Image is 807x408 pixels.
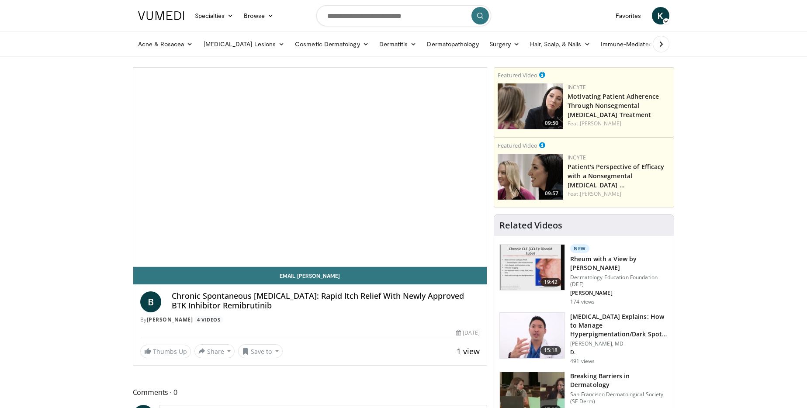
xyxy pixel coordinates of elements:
a: Incyte [568,154,586,161]
a: 4 Videos [194,316,223,324]
img: 2c48d197-61e9-423b-8908-6c4d7e1deb64.png.150x105_q85_crop-smart_upscale.jpg [498,154,563,200]
a: [MEDICAL_DATA] Lesions [198,35,290,53]
span: 1 view [457,346,480,356]
p: Dermatology Education Foundation (DEF) [570,274,668,288]
a: Browse [239,7,279,24]
span: 09:50 [542,119,561,127]
span: 19:42 [540,278,561,287]
span: Comments 0 [133,387,488,398]
a: B [140,291,161,312]
a: [PERSON_NAME] [580,120,621,127]
img: 39505ded-af48-40a4-bb84-dee7792dcfd5.png.150x105_q85_crop-smart_upscale.jpg [498,83,563,129]
h3: Rheum with a View by [PERSON_NAME] [570,255,668,272]
button: Share [194,344,235,358]
a: Patient's Perspective of Efficacy with a Nonsegmental [MEDICAL_DATA] … [568,163,664,189]
span: 09:57 [542,190,561,197]
input: Search topics, interventions [316,5,491,26]
a: Dermatopathology [422,35,484,53]
img: VuMedi Logo [138,11,184,20]
a: Cosmetic Dermatology [290,35,374,53]
p: New [570,244,589,253]
video-js: Video Player [133,68,487,267]
a: Email [PERSON_NAME] [133,267,487,284]
a: 15:18 [MEDICAL_DATA] Explains: How to Manage Hyperpigmentation/Dark Spots o… [PERSON_NAME], MD D.... [499,312,668,365]
h3: Breaking Barriers in Dermatology [570,372,668,389]
a: Specialties [190,7,239,24]
p: [PERSON_NAME], MD [570,340,668,347]
img: e1503c37-a13a-4aad-9ea8-1e9b5ff728e6.150x105_q85_crop-smart_upscale.jpg [500,313,565,358]
button: Save to [238,344,283,358]
img: 15b49de1-14e0-4398-a509-d8f4bc066e5c.150x105_q85_crop-smart_upscale.jpg [500,245,565,290]
a: 19:42 New Rheum with a View by [PERSON_NAME] Dermatology Education Foundation (DEF) [PERSON_NAME]... [499,244,668,305]
a: 09:57 [498,154,563,200]
div: [DATE] [456,329,480,337]
a: K [652,7,669,24]
small: Featured Video [498,71,537,79]
a: [PERSON_NAME] [580,190,621,197]
p: San Francisco Dermatological Society (SF Derm) [570,391,668,405]
div: Feat. [568,190,670,198]
a: Acne & Rosacea [133,35,198,53]
div: Feat. [568,120,670,128]
a: Immune-Mediated [596,35,666,53]
h4: Related Videos [499,220,562,231]
a: Dermatitis [374,35,422,53]
a: Incyte [568,83,586,91]
p: 491 views [570,358,595,365]
a: Thumbs Up [140,345,191,358]
a: [PERSON_NAME] [147,316,193,323]
p: 174 views [570,298,595,305]
a: Hair, Scalp, & Nails [525,35,595,53]
small: Featured Video [498,142,537,149]
h4: Chronic Spontaneous [MEDICAL_DATA]: Rapid Itch Relief With Newly Approved BTK Inhibitor Remibrutinib [172,291,480,310]
p: [PERSON_NAME] [570,290,668,297]
a: 09:50 [498,83,563,129]
a: Motivating Patient Adherence Through Nonsegmental [MEDICAL_DATA] Treatment [568,92,659,119]
span: 15:18 [540,346,561,355]
h3: [MEDICAL_DATA] Explains: How to Manage Hyperpigmentation/Dark Spots o… [570,312,668,339]
p: D. [570,349,668,356]
a: Favorites [610,7,647,24]
div: By [140,316,480,324]
a: Surgery [484,35,525,53]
